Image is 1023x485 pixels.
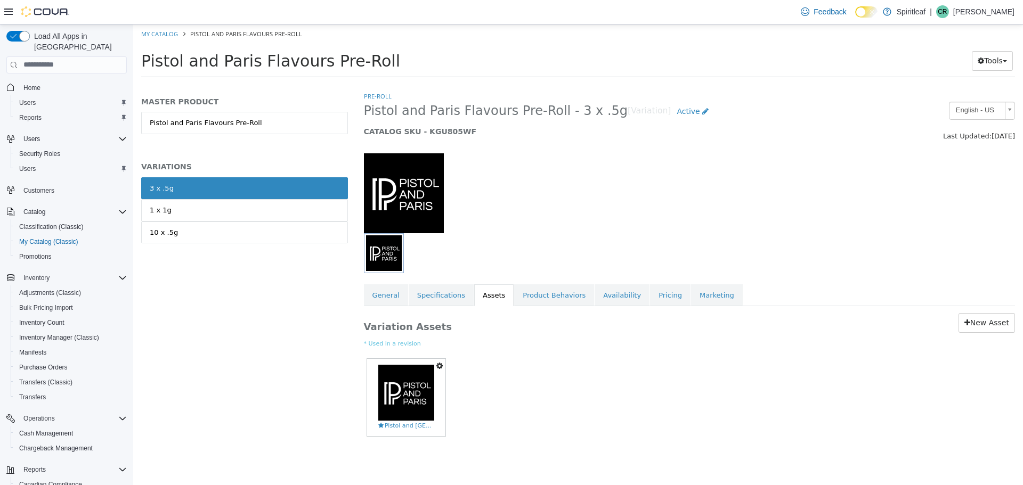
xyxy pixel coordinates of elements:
[15,376,127,389] span: Transfers (Classic)
[11,161,131,176] button: Users
[23,135,40,143] span: Users
[23,414,55,423] span: Operations
[23,208,45,216] span: Catalog
[810,108,858,116] span: Last Updated:
[23,186,54,195] span: Customers
[19,412,59,425] button: Operations
[15,162,40,175] a: Users
[15,301,77,314] a: Bulk Pricing Import
[30,31,127,52] span: Load All Apps in [GEOGRAPHIC_DATA]
[858,108,882,116] span: [DATE]
[797,1,850,22] a: Feedback
[19,348,46,357] span: Manifests
[231,315,882,324] small: * Used in a revision
[15,111,127,124] span: Reports
[15,316,69,329] a: Inventory Count
[816,77,882,95] a: English - US
[17,180,38,191] div: 1 x 1g
[8,137,215,147] h5: VARIATIONS
[15,111,46,124] a: Reports
[19,205,127,218] span: Catalog
[15,391,127,404] span: Transfers
[2,204,131,219] button: Catalog
[231,129,311,209] img: 150
[381,260,461,282] a: Product Behaviors
[15,331,127,344] span: Inventory Manager (Classic)
[15,220,127,233] span: Classification (Classic)
[275,260,340,282] a: Specifications
[231,260,275,282] a: General
[930,5,932,18] p: |
[341,260,380,282] a: Assets
[15,442,97,455] a: Chargeback Management
[19,272,127,284] span: Inventory
[15,391,50,404] a: Transfers
[19,318,64,327] span: Inventory Count
[953,5,1014,18] p: [PERSON_NAME]
[2,270,131,285] button: Inventory
[19,429,73,438] span: Cash Management
[17,203,45,213] div: 10 x .5g
[8,87,215,110] a: Pistol and Paris Flavours Pre-Roll
[897,5,925,18] p: Spiritleaf
[936,5,949,18] div: Courtney R
[19,463,127,476] span: Reports
[19,463,50,476] button: Reports
[15,235,83,248] a: My Catalog (Classic)
[11,146,131,161] button: Security Roles
[15,220,88,233] a: Classification (Classic)
[19,303,73,312] span: Bulk Pricing Import
[11,315,131,330] button: Inventory Count
[19,252,52,261] span: Promotions
[15,346,127,359] span: Manifests
[19,165,36,173] span: Users
[19,333,99,342] span: Inventory Manager (Classic)
[15,331,103,344] a: Inventory Manager (Classic)
[19,272,54,284] button: Inventory
[2,183,131,198] button: Customers
[11,441,131,456] button: Chargeback Management
[11,360,131,375] button: Purchase Orders
[19,444,93,453] span: Chargeback Management
[15,286,85,299] a: Adjustments (Classic)
[23,465,46,474] span: Reports
[15,346,51,359] a: Manifests
[2,80,131,95] button: Home
[8,72,215,82] h5: MASTER PRODUCT
[15,427,77,440] a: Cash Management
[234,334,312,412] a: Pistol and Paris.pngPistol and [GEOGRAPHIC_DATA]png
[8,27,267,46] span: Pistol and Paris Flavours Pre-Roll
[19,237,78,246] span: My Catalog (Classic)
[2,131,131,146] button: Users
[15,96,40,109] a: Users
[15,286,127,299] span: Adjustments (Classic)
[543,83,566,91] span: Active
[494,83,538,91] small: [Variation]
[839,27,880,46] button: Tools
[15,96,127,109] span: Users
[15,442,127,455] span: Chargeback Management
[19,113,42,122] span: Reports
[15,250,127,263] span: Promotions
[15,147,127,160] span: Security Roles
[19,289,81,297] span: Adjustments (Classic)
[938,5,947,18] span: CR
[19,81,45,94] a: Home
[19,363,68,372] span: Purchase Orders
[231,68,258,76] a: Pre-Roll
[19,412,127,425] span: Operations
[231,78,495,95] span: Pistol and Paris Flavours Pre-Roll - 3 x .5g
[19,133,44,145] button: Users
[11,390,131,405] button: Transfers
[11,95,131,110] button: Users
[19,184,59,197] a: Customers
[11,330,131,345] button: Inventory Manager (Classic)
[15,162,127,175] span: Users
[21,6,69,17] img: Cova
[855,6,878,18] input: Dark Mode
[11,219,131,234] button: Classification (Classic)
[245,340,301,396] img: Pistol and Paris.png
[11,375,131,390] button: Transfers (Classic)
[19,98,36,107] span: Users
[15,361,72,374] a: Purchase Orders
